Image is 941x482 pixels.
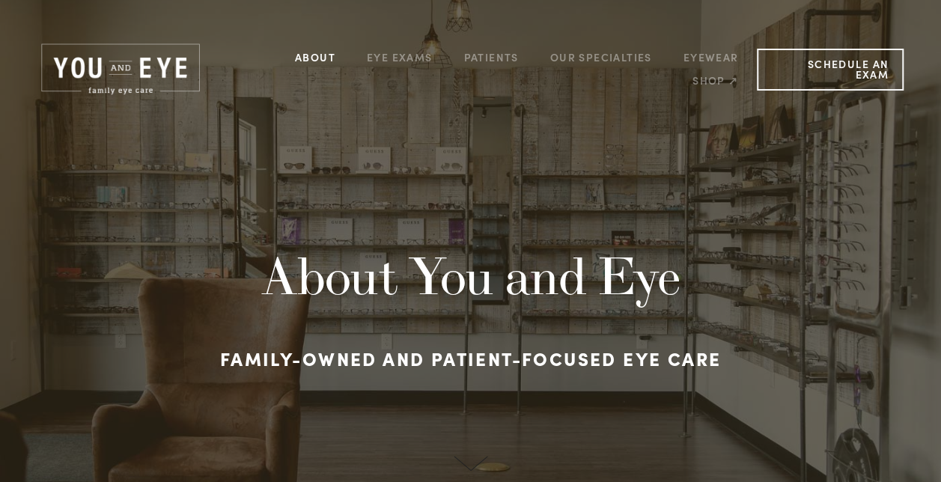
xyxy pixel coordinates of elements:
[463,46,518,69] a: Patients
[757,49,904,91] a: Schedule an Exam
[208,245,732,306] h1: About You and Eye
[550,50,652,64] a: Our Specialties
[208,341,732,376] h3: Family-owned and patient-focused eye care
[692,70,738,93] a: Shop ↗
[37,41,204,97] img: Rochester, MN | You and Eye | Family Eye Care
[295,46,335,69] a: About
[367,46,433,69] a: Eye Exams
[683,46,739,69] a: Eyewear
